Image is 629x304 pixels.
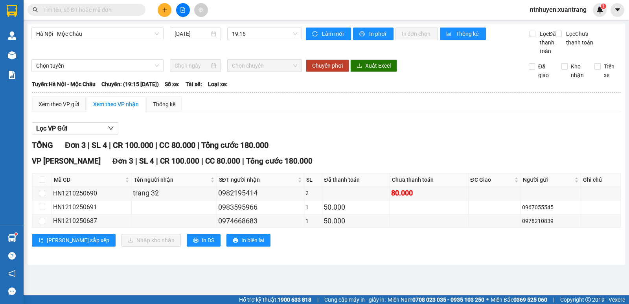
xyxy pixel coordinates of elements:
[353,28,394,40] button: printerIn phơi
[581,173,621,186] th: Ghi chú
[365,61,391,70] span: Xuất Excel
[15,233,17,235] sup: 1
[563,29,595,47] span: Lọc Chưa thanh toán
[133,188,215,199] div: trang 32
[306,28,351,40] button: syncLàm mới
[52,186,132,200] td: HN1210250690
[585,297,591,302] span: copyright
[218,188,303,199] div: 0982195414
[359,31,366,37] span: printer
[596,6,603,13] img: icon-new-feature
[357,63,362,69] span: download
[101,80,159,88] span: Chuyến: (19:15 [DATE])
[52,214,132,228] td: HN1210250687
[217,214,304,228] td: 0974668683
[513,297,547,303] strong: 0369 525 060
[232,60,297,72] span: Chọn chuyến
[486,298,489,301] span: ⚪️
[180,7,186,13] span: file-add
[202,236,214,245] span: In DS
[350,59,397,72] button: downloadXuất Excel
[160,157,199,166] span: CR 100.000
[197,140,199,150] span: |
[522,203,580,212] div: 0967055545
[162,7,167,13] span: plus
[246,157,313,166] span: Tổng cước 180.000
[92,140,107,150] span: SL 4
[390,173,469,186] th: Chưa thanh toán
[388,295,484,304] span: Miền Nam
[109,140,111,150] span: |
[602,4,605,9] span: 1
[233,238,238,244] span: printer
[53,188,130,198] div: HN1210250690
[132,186,217,200] td: trang 32
[239,295,311,304] span: Hỗ trợ kỹ thuật:
[324,295,386,304] span: Cung cấp máy in - giấy in:
[471,175,513,184] span: ĐC Giao
[8,287,16,295] span: message
[226,234,270,247] button: printerIn biên lai
[8,31,16,40] img: warehouse-icon
[112,157,133,166] span: Đơn 3
[601,62,621,79] span: Trên xe
[201,157,203,166] span: |
[491,295,547,304] span: Miền Bắc
[36,123,67,133] span: Lọc VP Gửi
[135,157,137,166] span: |
[108,125,114,131] span: down
[305,189,321,197] div: 2
[305,203,321,212] div: 1
[219,175,296,184] span: SĐT người nhận
[32,140,53,150] span: TỔNG
[241,236,264,245] span: In biên lai
[121,234,181,247] button: downloadNhập kho nhận
[88,140,90,150] span: |
[524,5,593,15] span: ntnhuyen.xuantrang
[33,7,38,13] span: search
[194,3,208,17] button: aim
[440,28,486,40] button: bar-chartThống kê
[38,238,44,244] span: sort-ascending
[208,80,228,88] span: Loại xe:
[165,80,180,88] span: Số xe:
[8,71,16,79] img: solution-icon
[523,175,573,184] span: Người gửi
[65,140,86,150] span: Đơn 3
[217,201,304,214] td: 0983595966
[568,62,588,79] span: Kho nhận
[32,81,96,87] b: Tuyến: Hà Nội - Mộc Châu
[218,216,303,227] div: 0974668683
[134,175,209,184] span: Tên người nhận
[158,3,171,17] button: plus
[47,236,109,245] span: [PERSON_NAME] sắp xếp
[242,157,244,166] span: |
[155,140,157,150] span: |
[186,80,202,88] span: Tài xế:
[537,29,557,55] span: Lọc Đã thanh toán
[198,7,204,13] span: aim
[553,295,554,304] span: |
[32,157,101,166] span: VP [PERSON_NAME]
[324,216,388,227] div: 50.000
[54,175,123,184] span: Mã GD
[159,140,195,150] span: CC 80.000
[39,100,79,109] div: Xem theo VP gửi
[522,217,580,225] div: 0978210839
[306,59,349,72] button: Chuyển phơi
[8,252,16,260] span: question-circle
[201,140,269,150] span: Tổng cước 180.000
[93,100,139,109] div: Xem theo VP nhận
[322,29,345,38] span: Làm mới
[601,4,606,9] sup: 1
[8,270,16,277] span: notification
[36,28,159,40] span: Hà Nội - Mộc Châu
[611,3,624,17] button: caret-down
[391,188,467,199] div: 80.000
[113,140,153,150] span: CR 100.000
[32,122,118,135] button: Lọc VP Gửi
[614,6,621,13] span: caret-down
[175,61,210,70] input: Chọn ngày
[153,100,175,109] div: Thống kê
[535,62,555,79] span: Đã giao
